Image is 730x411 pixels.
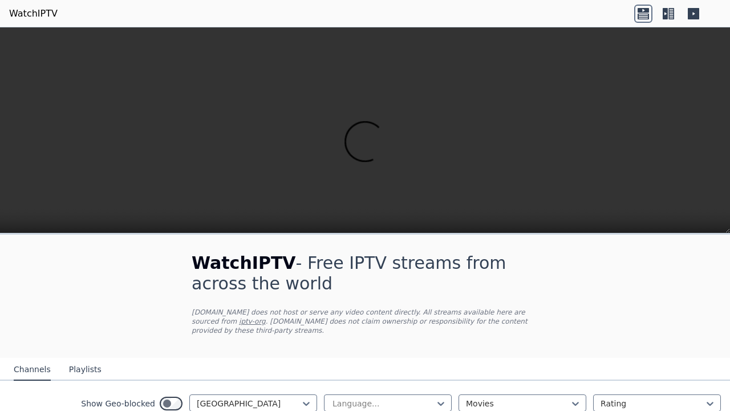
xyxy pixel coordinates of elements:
[14,359,51,381] button: Channels
[9,7,58,21] a: WatchIPTV
[192,308,538,335] p: [DOMAIN_NAME] does not host or serve any video content directly. All streams available here are s...
[239,317,266,325] a: iptv-org
[69,359,102,381] button: Playlists
[81,398,155,409] label: Show Geo-blocked
[192,253,538,294] h1: - Free IPTV streams from across the world
[192,253,296,273] span: WatchIPTV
